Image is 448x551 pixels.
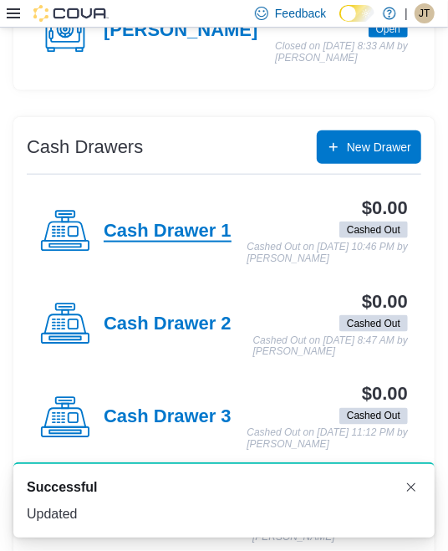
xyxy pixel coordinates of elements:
[339,315,408,332] span: Cashed Out
[347,222,400,237] span: Cashed Out
[339,5,374,23] input: Dark Mode
[347,139,411,156] span: New Drawer
[362,385,408,405] h3: $0.00
[104,221,232,242] h4: Cash Drawer 1
[347,316,400,331] span: Cashed Out
[104,407,232,429] h4: Cash Drawer 3
[275,41,408,64] p: Closed on [DATE] 8:33 AM by [PERSON_NAME]
[27,504,421,524] div: Updated
[419,3,430,23] span: JT
[362,292,408,312] h3: $0.00
[27,477,97,497] span: Successful
[339,222,408,238] span: Cashed Out
[339,408,408,425] span: Cashed Out
[275,5,326,22] span: Feedback
[401,477,421,497] button: Dismiss toast
[253,335,408,358] p: Cashed Out on [DATE] 8:47 AM by [PERSON_NAME]
[347,409,400,424] span: Cashed Out
[317,130,421,164] button: New Drawer
[339,22,340,23] span: Dark Mode
[104,20,257,42] h4: [PERSON_NAME]
[247,242,408,264] p: Cashed Out on [DATE] 10:46 PM by [PERSON_NAME]
[415,3,435,23] div: Jennifer Tolkacz
[33,5,109,22] img: Cova
[27,477,421,497] div: Notification
[247,428,408,451] p: Cashed Out on [DATE] 11:12 PM by [PERSON_NAME]
[405,3,408,23] p: |
[362,198,408,218] h3: $0.00
[27,137,143,157] h3: Cash Drawers
[104,314,232,335] h4: Cash Drawer 2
